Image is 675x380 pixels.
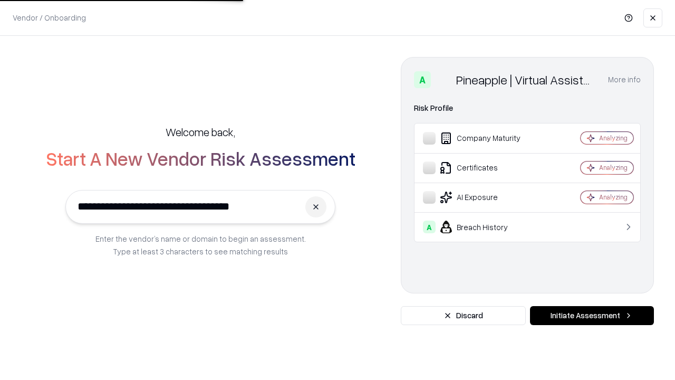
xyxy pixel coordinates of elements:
[423,191,549,204] div: AI Exposure
[423,221,436,233] div: A
[530,306,654,325] button: Initiate Assessment
[46,148,355,169] h2: Start A New Vendor Risk Assessment
[608,70,641,89] button: More info
[414,102,641,115] div: Risk Profile
[423,161,549,174] div: Certificates
[13,12,86,23] p: Vendor / Onboarding
[456,71,595,88] div: Pineapple | Virtual Assistant Agency
[423,132,549,145] div: Company Maturity
[599,134,628,142] div: Analyzing
[166,125,235,139] h5: Welcome back,
[599,163,628,172] div: Analyzing
[599,193,628,202] div: Analyzing
[435,71,452,88] img: Pineapple | Virtual Assistant Agency
[95,232,306,258] p: Enter the vendor’s name or domain to begin an assessment. Type at least 3 characters to see match...
[414,71,431,88] div: A
[401,306,526,325] button: Discard
[423,221,549,233] div: Breach History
